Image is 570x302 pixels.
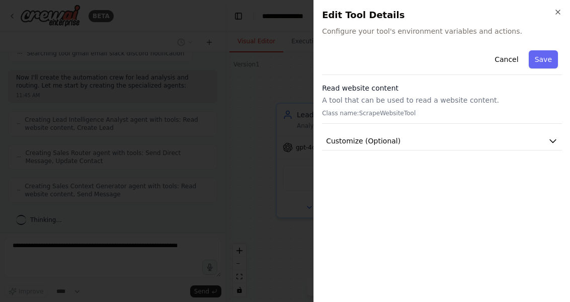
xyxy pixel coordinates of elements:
[322,83,562,93] h3: Read website content
[322,26,562,36] span: Configure your tool's environment variables and actions.
[322,132,562,150] button: Customize (Optional)
[488,50,524,68] button: Cancel
[322,95,562,105] p: A tool that can be used to read a website content.
[322,8,562,22] h2: Edit Tool Details
[326,136,400,146] span: Customize (Optional)
[322,109,562,117] p: Class name: ScrapeWebsiteTool
[529,50,558,68] button: Save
